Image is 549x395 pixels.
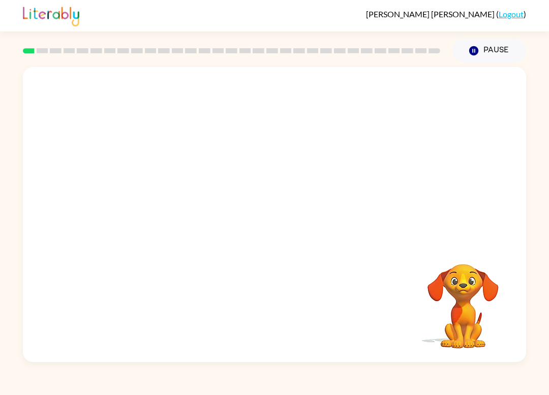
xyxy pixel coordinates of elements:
[23,4,79,26] img: Literably
[412,248,514,350] video: Your browser must support playing .mp4 files to use Literably. Please try using another browser.
[366,9,496,19] span: [PERSON_NAME] [PERSON_NAME]
[366,9,526,19] div: ( )
[499,9,524,19] a: Logout
[452,39,526,62] button: Pause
